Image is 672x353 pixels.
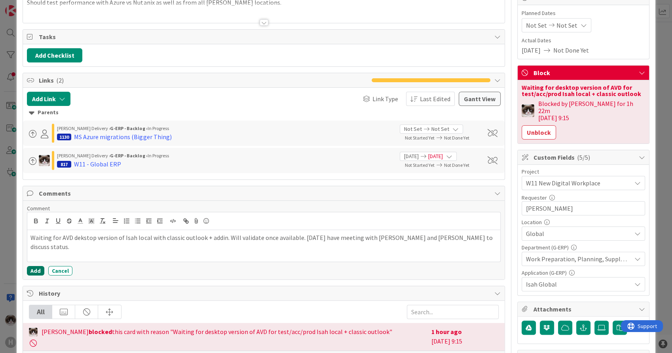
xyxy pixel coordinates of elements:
[404,125,422,133] span: Not Set
[526,279,631,289] span: Isah Global
[526,229,631,238] span: Global
[74,132,171,142] div: MS Azure migrations (Bigger Thing)
[57,125,110,131] span: [PERSON_NAME] Delivery ›
[405,162,435,168] span: Not Started Yet
[48,266,72,276] button: Cancel
[577,153,590,161] span: ( 5/5 )
[27,205,50,212] span: Comment
[110,125,147,131] b: G-ERP - Backlog ›
[522,36,645,45] span: Actual Dates
[444,162,469,168] span: Not Done Yet
[459,92,501,106] button: Gantt View
[57,134,71,140] div: 1130
[553,45,589,55] span: Not Done Yet
[407,305,499,319] input: Search...
[17,1,36,11] span: Support
[405,135,435,141] span: Not Started Yet
[522,245,645,250] div: Department (G-ERP)
[522,270,645,276] div: Application (G-ERP)
[522,194,547,201] label: Requester
[420,94,450,104] span: Last Edited
[147,153,169,159] span: In Progress
[538,100,645,121] div: Blocked by [PERSON_NAME] for 1h 22m [DATE] 9:15
[30,233,497,251] p: Waiting for AVD dekstop version of Isah local with classic outlook + addin. Will validate once av...
[522,84,645,97] div: Waiting for desktop version of AVD for test/acc/prod Isah local + classic outlook
[444,135,469,141] span: Not Done Yet
[29,328,38,336] img: Kv
[522,104,534,117] img: Kv
[29,305,52,319] div: All
[533,153,635,162] span: Custom Fields
[522,125,556,140] button: Unblock
[522,169,645,174] div: Project
[27,266,44,276] button: Add
[57,161,71,168] div: 817
[431,328,462,336] b: 1 hour ago
[39,76,367,85] span: Links
[428,152,443,160] span: [DATE]
[39,155,50,166] img: Kv
[42,327,392,336] span: [PERSON_NAME] this card with reason "Waiting for desktop version of AVD for test/acc/prod Isah lo...
[29,108,498,117] div: Parents
[27,48,82,62] button: Add Checklist
[372,94,398,104] span: Link Type
[27,92,70,106] button: Add Link
[74,159,121,169] div: W11 - Global ERP
[526,177,627,189] span: W11 New Digital Workplace
[522,45,541,55] span: [DATE]
[110,153,147,159] b: G-ERP - Backlog ›
[526,21,547,30] span: Not Set
[147,125,169,131] span: In Progress
[406,92,455,106] button: Last Edited
[39,189,490,198] span: Comments
[39,289,490,298] span: History
[39,32,490,42] span: Tasks
[431,125,449,133] span: Not Set
[526,254,631,264] span: Work Preparation, Planning, Supply Chain Management, Fabrication, Finance, Facility, Human Resour...
[556,21,577,30] span: Not Set
[89,328,112,336] b: blocked
[522,9,645,17] span: Planned Dates
[404,152,419,160] span: [DATE]
[57,153,110,159] span: [PERSON_NAME] Delivery ›
[533,304,635,314] span: Attachments
[522,219,645,225] div: Location
[431,327,499,347] div: [DATE] 9:15
[533,68,635,77] span: Block
[56,76,64,84] span: ( 2 )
